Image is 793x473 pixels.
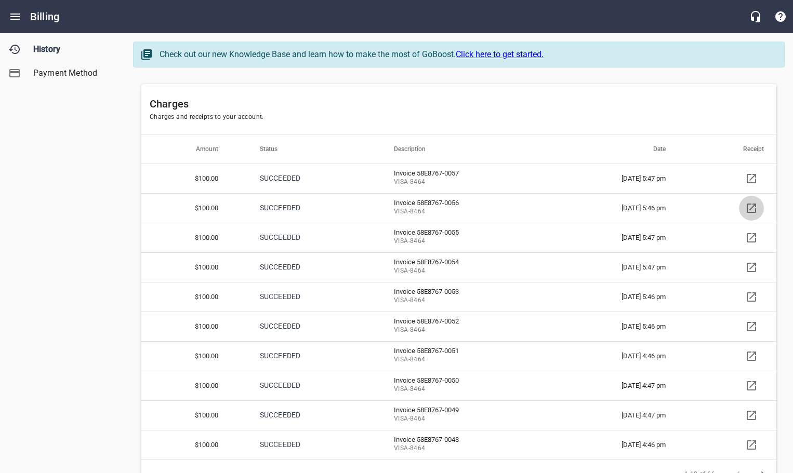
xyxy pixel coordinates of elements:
p: SUCCEEDED [260,410,352,421]
td: [DATE] 5:46 pm [555,312,695,341]
td: Invoice 58E8767-0051 [381,341,555,371]
span: VISA - 8464 [394,177,526,187]
span: VISA - 8464 [394,207,526,217]
th: $100.00 [141,282,247,312]
td: [DATE] 4:46 pm [555,341,695,371]
th: $100.00 [141,252,247,282]
button: Open drawer [3,4,28,29]
span: VISA - 8464 [394,414,526,424]
td: Invoice 58E8767-0048 [381,430,555,460]
h6: Billing [30,8,59,25]
span: History [33,43,112,56]
th: Amount [141,134,247,164]
p: SUCCEEDED [260,291,352,302]
td: [DATE] 4:46 pm [555,430,695,460]
p: SUCCEEDED [260,262,352,273]
td: [DATE] 5:46 pm [555,282,695,312]
th: $100.00 [141,341,247,371]
td: [DATE] 4:47 pm [555,400,695,430]
th: Receipt [695,134,776,164]
td: [DATE] 4:47 pm [555,371,695,400]
span: VISA - 8464 [394,325,526,335]
th: $100.00 [141,400,247,430]
p: SUCCEEDED [260,173,352,184]
td: [DATE] 5:46 pm [555,193,695,223]
th: Status [247,134,381,164]
button: Support Portal [768,4,793,29]
th: $100.00 [141,430,247,460]
span: VISA - 8464 [394,355,526,365]
span: Charges and receipts to your account. [150,113,264,120]
span: VISA - 8464 [394,236,526,247]
p: SUCCEEDED [260,202,352,213]
td: Invoice 58E8767-0049 [381,400,555,430]
span: VISA - 8464 [394,443,526,454]
span: VISA - 8464 [394,384,526,395]
p: SUCCEEDED [260,380,352,391]
th: $100.00 [141,193,247,223]
button: Live Chat [743,4,768,29]
h6: Charges [150,96,768,112]
span: VISA - 8464 [394,266,526,276]
th: $100.00 [141,223,247,252]
th: $100.00 [141,371,247,400]
td: [DATE] 5:47 pm [555,223,695,252]
p: SUCCEEDED [260,232,352,243]
a: Click here to get started. [456,49,544,59]
th: Description [381,134,555,164]
td: Invoice 58E8767-0057 [381,164,555,193]
p: SUCCEEDED [260,321,352,332]
td: Invoice 58E8767-0053 [381,282,555,312]
th: Date [555,134,695,164]
td: Invoice 58E8767-0054 [381,252,555,282]
td: Invoice 58E8767-0056 [381,193,555,223]
td: [DATE] 5:47 pm [555,252,695,282]
th: $100.00 [141,312,247,341]
span: VISA - 8464 [394,295,526,306]
th: $100.00 [141,164,247,193]
span: Payment Method [33,67,112,79]
div: Check out our new Knowledge Base and learn how to make the most of GoBoost. [160,48,774,61]
td: Invoice 58E8767-0055 [381,223,555,252]
td: Invoice 58E8767-0052 [381,312,555,341]
td: Invoice 58E8767-0050 [381,371,555,400]
td: [DATE] 5:47 pm [555,164,695,193]
p: SUCCEEDED [260,439,352,450]
p: SUCCEEDED [260,350,352,361]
